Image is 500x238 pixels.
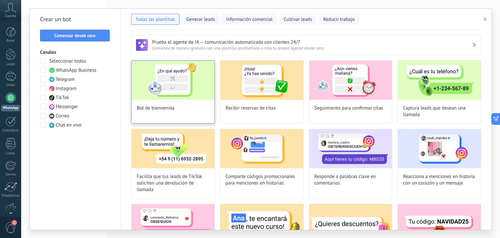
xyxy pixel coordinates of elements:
[398,129,481,168] img: Reacciona a menciones en historia con un corazón y un mensaje
[131,14,179,25] button: Todas las plantillas
[226,16,272,23] span: Información comercial
[135,16,175,23] span: Todas las plantillas
[40,30,110,41] button: Comenzar desde cero
[5,14,16,18] span: Cuenta
[186,16,215,23] span: Generar leads
[56,104,78,110] span: Messenger
[1,128,20,133] div: Calendario
[319,14,359,25] button: Reducir trabajo
[49,58,86,65] span: Seleccionar todos
[56,76,75,83] span: Telegram
[226,173,298,186] span: Comparte códigos promocionales para menciones en historias
[1,151,20,156] div: Listas
[314,105,383,112] span: Seguimiento para confirmar citas
[220,61,303,100] img: Recibir reservas de citas
[323,16,355,23] span: Reducir trabajo
[222,14,277,25] button: Información comercial
[403,105,476,118] span: Captura leads que desean una llamada
[40,49,110,55] h3: Canales
[152,39,472,45] h3: Prueba el agente de IA — comunicación automatizada con clientes 24/7
[403,173,476,186] span: Reacciona a menciones en historia con un corazón y un mensaje
[132,61,215,100] img: Bot de bienvenida
[137,173,209,193] span: Facilita que tus leads de TikTok soliciten una devolución de llamada
[56,122,81,128] span: Chat en vivo
[56,113,69,119] span: Correo
[182,14,219,25] button: Generar leads
[284,16,312,23] span: Cultivar leads
[56,85,76,92] span: Instagram
[1,194,20,198] div: Estadísticas
[398,61,481,100] img: Captura leads que desean una llamada
[1,105,20,111] div: WhatsApp
[309,61,392,100] img: Seguimiento para confirmar citas
[56,67,96,74] span: WhatsApp Business
[226,105,276,112] span: Recibir reservas de citas
[220,129,303,168] img: Comparte códigos promocionales para menciones en historias
[1,39,20,43] div: Panel
[40,14,110,24] h2: Crear un bot
[137,105,174,112] span: Bot de bienvenida
[279,14,316,25] button: Cultivar leads
[54,33,96,38] span: Comenzar desde cero
[56,95,69,101] span: TikTok
[314,173,387,186] span: Responde a palabras clave en comentarios
[152,45,472,51] span: Comienza de manera gratuita con una plantilla prediseñada o crea tu propio agente desde cero.
[12,220,17,225] span: 1
[1,172,20,177] div: Correo
[309,129,392,168] img: Responde a palabras clave en comentarios
[1,62,20,67] div: Leads
[132,129,215,168] img: Facilita que tus leads de TikTok soliciten una devolución de llamada
[1,83,20,87] div: Chats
